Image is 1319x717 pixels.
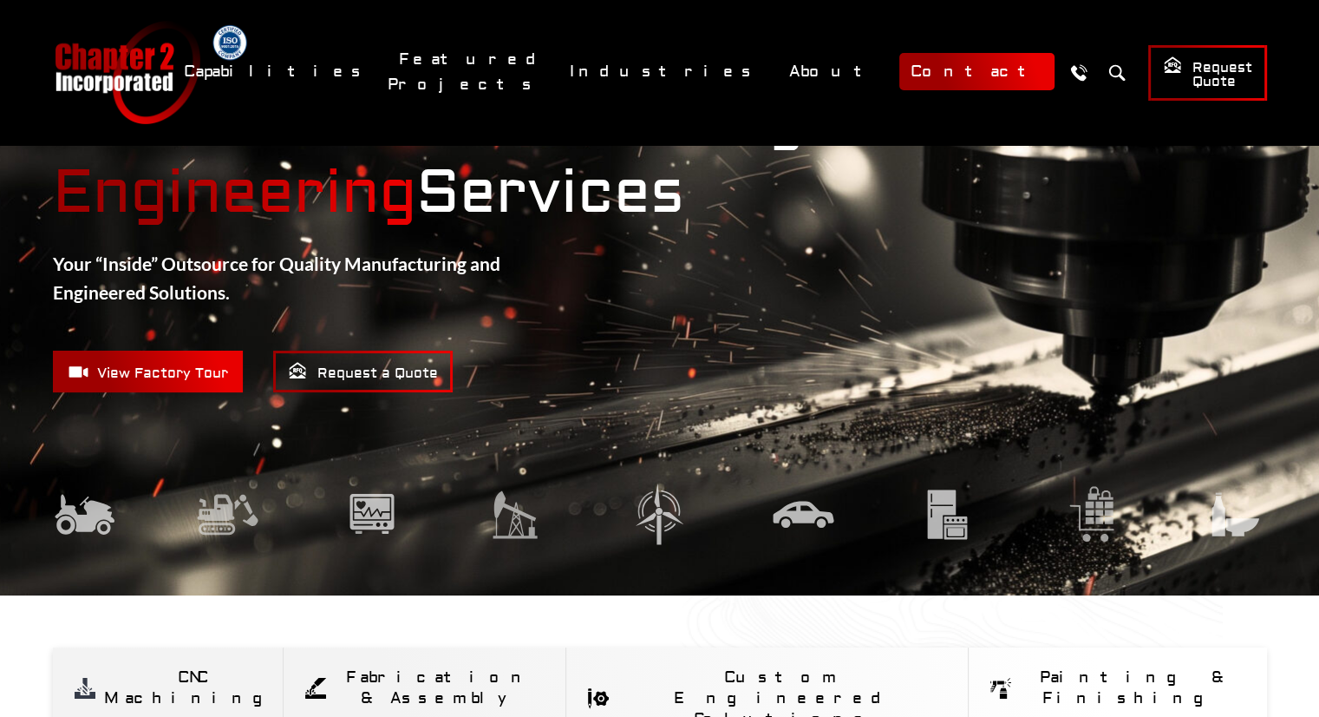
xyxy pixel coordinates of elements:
div: Painting & Finishing [1020,668,1244,709]
mark: Engineering [53,156,416,230]
strong: Manufacturing & Services [53,82,1267,231]
span: Request Quote [1163,56,1252,91]
a: Call Us [1063,56,1095,89]
a: About [778,53,891,90]
strong: Your “Inside” Outsource for Quality Manufacturing and Engineered Solutions. [53,253,500,304]
span: Request a Quote [288,361,438,383]
a: Capabilities [173,53,379,90]
div: CNC Machining [104,668,282,709]
a: Request Quote [1148,45,1267,101]
a: Contact [899,53,1055,90]
a: Chapter 2 Incorporated [53,21,200,124]
a: Featured Projects [388,41,550,103]
a: View Factory Tour [53,351,243,392]
a: Request a Quote [273,351,453,392]
div: Fabrication & Assembly [335,668,545,709]
a: Industries [558,53,769,90]
button: Search [1101,56,1133,89]
span: View Factory Tour [68,361,228,383]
